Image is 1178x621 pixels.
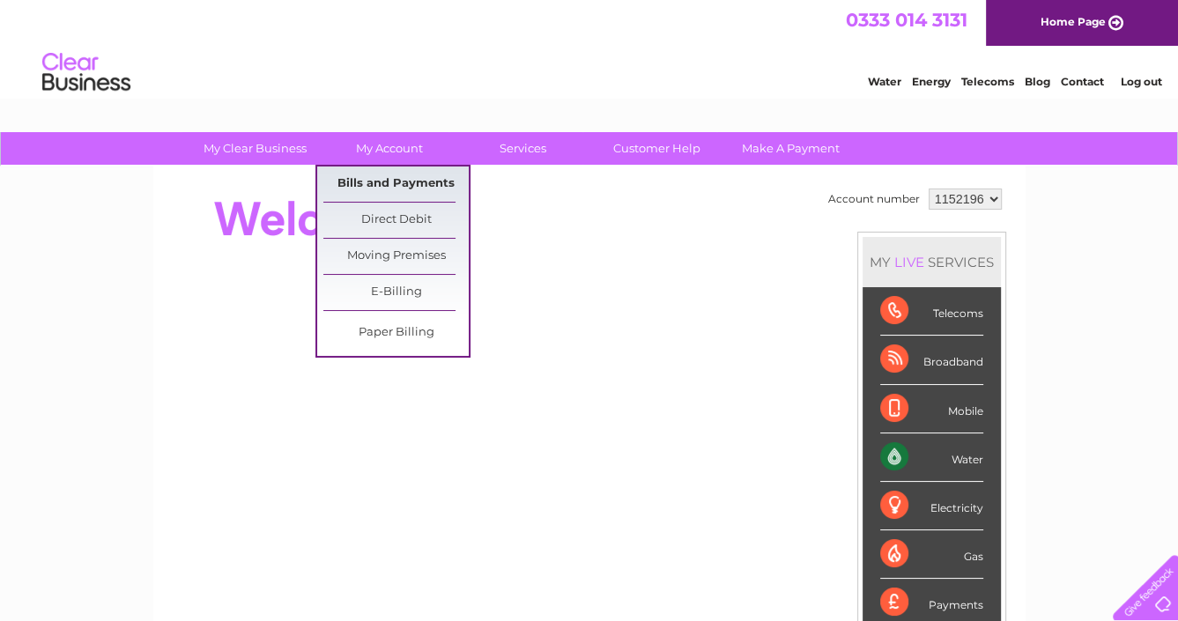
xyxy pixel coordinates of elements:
[880,385,983,433] div: Mobile
[450,132,596,165] a: Services
[880,287,983,336] div: Telecoms
[1061,75,1104,88] a: Contact
[323,166,469,202] a: Bills and Payments
[880,336,983,384] div: Broadband
[1025,75,1050,88] a: Blog
[891,254,928,270] div: LIVE
[880,530,983,579] div: Gas
[1120,75,1161,88] a: Log out
[912,75,951,88] a: Energy
[41,46,131,100] img: logo.png
[323,275,469,310] a: E-Billing
[584,132,730,165] a: Customer Help
[961,75,1014,88] a: Telecoms
[323,315,469,351] a: Paper Billing
[863,237,1001,287] div: MY SERVICES
[323,239,469,274] a: Moving Premises
[323,203,469,238] a: Direct Debit
[868,75,901,88] a: Water
[182,132,328,165] a: My Clear Business
[316,132,462,165] a: My Account
[824,184,924,214] td: Account number
[174,10,1006,85] div: Clear Business is a trading name of Verastar Limited (registered in [GEOGRAPHIC_DATA] No. 3667643...
[846,9,967,31] a: 0333 014 3131
[718,132,863,165] a: Make A Payment
[880,433,983,482] div: Water
[880,482,983,530] div: Electricity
